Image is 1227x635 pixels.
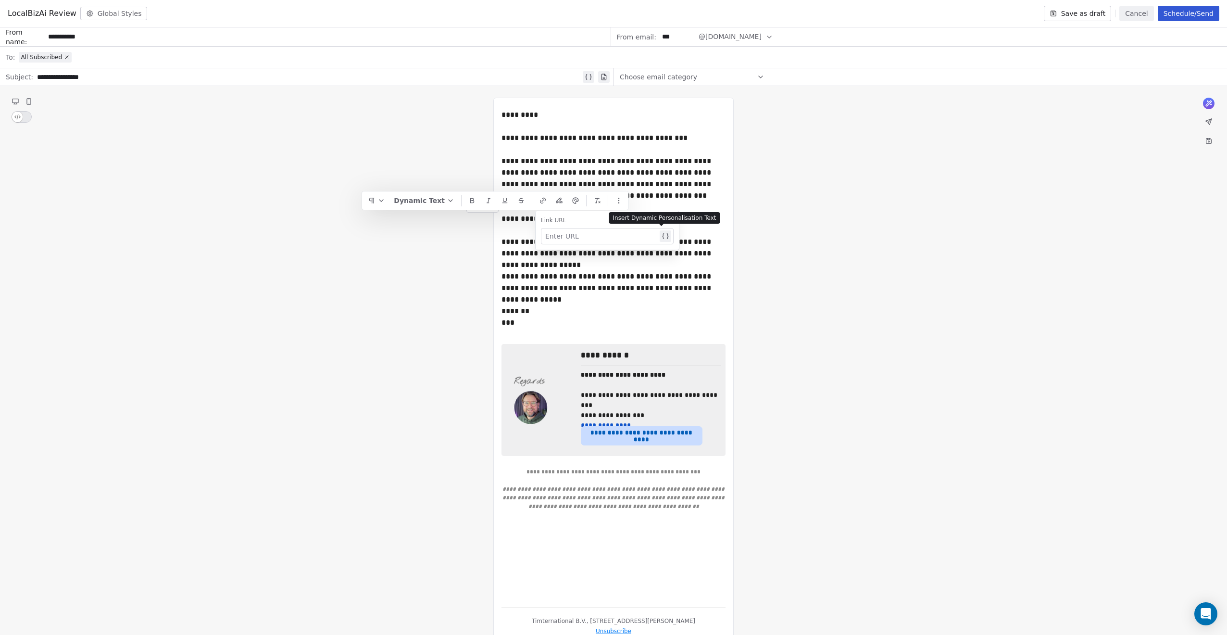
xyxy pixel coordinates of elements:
button: Global Styles [80,7,148,20]
span: LocalBizAi Review [8,8,76,19]
button: Cancel [1119,6,1153,21]
span: To: [6,52,15,62]
span: Choose email category [620,72,697,82]
span: @[DOMAIN_NAME] [699,32,762,42]
button: Dynamic Text [390,193,458,208]
button: Save as draft [1044,6,1112,21]
p: Insert Dynamic Personalisation Text [613,214,716,222]
span: From name: [6,27,44,47]
span: From email: [617,32,656,42]
span: All Subscribed [21,53,62,61]
div: Link URL [541,216,674,224]
span: Subject: [6,72,33,85]
button: Schedule/Send [1158,6,1219,21]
